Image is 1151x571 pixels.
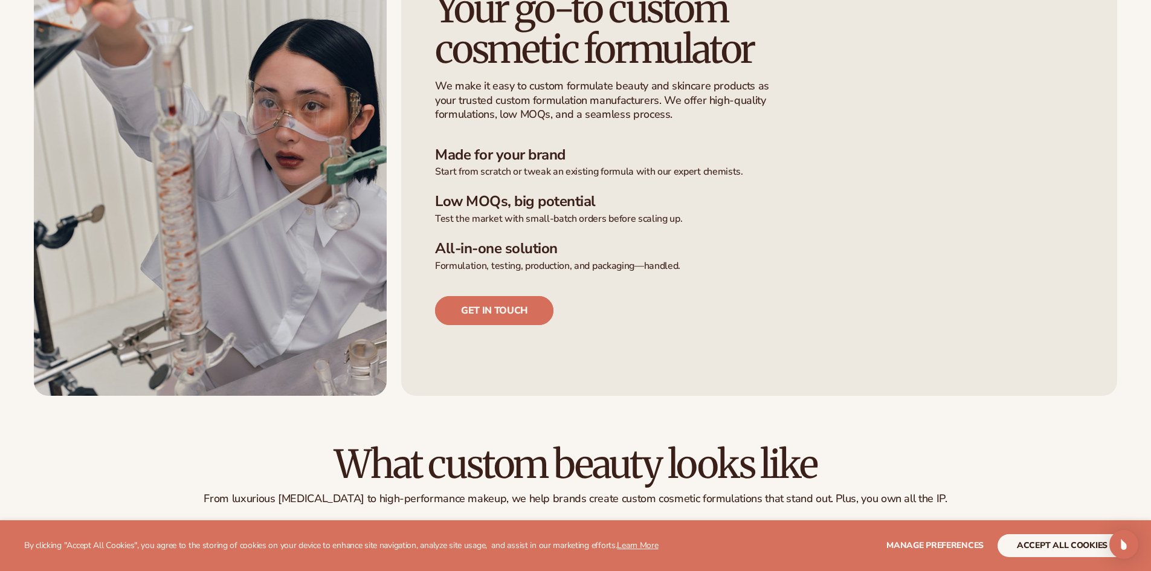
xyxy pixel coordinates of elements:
[435,79,776,121] p: We make it easy to custom formulate beauty and skincare products as your trusted custom formulati...
[435,193,1083,210] h3: Low MOQs, big potential
[24,541,659,551] p: By clicking "Accept All Cookies", you agree to the storing of cookies on your device to enhance s...
[435,296,553,325] a: Get in touch
[435,240,1083,257] h3: All-in-one solution
[1109,530,1138,559] div: Open Intercom Messenger
[998,534,1127,557] button: accept all cookies
[886,540,984,551] span: Manage preferences
[435,260,1083,273] p: Formulation, testing, production, and packaging—handled.
[34,444,1117,485] h2: What custom beauty looks like
[617,540,658,551] a: Learn More
[34,492,1117,506] p: From luxurious [MEDICAL_DATA] to high-performance makeup, we help brands create custom cosmetic f...
[886,534,984,557] button: Manage preferences
[435,166,1083,178] p: Start from scratch or tweak an existing formula with our expert chemists.
[435,146,1083,164] h3: Made for your brand
[435,213,1083,225] p: Test the market with small-batch orders before scaling up.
